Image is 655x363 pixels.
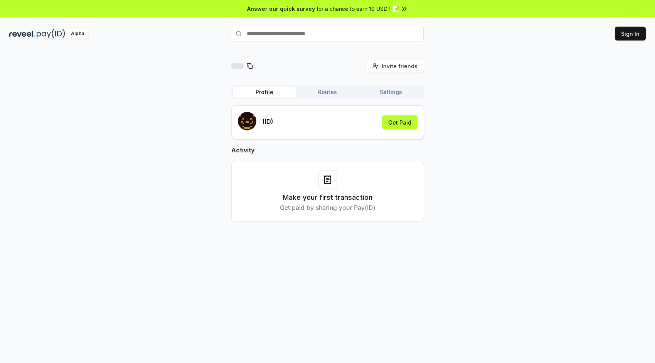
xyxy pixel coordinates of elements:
p: (ID) [263,117,273,126]
button: Get Paid [382,115,418,129]
p: Get paid by sharing your Pay(ID) [280,203,375,212]
button: Invite friends [366,59,424,73]
button: Profile [233,87,296,98]
img: pay_id [37,29,65,39]
h2: Activity [231,145,424,155]
button: Sign In [615,27,646,41]
div: Alpha [67,29,88,39]
img: reveel_dark [9,29,35,39]
button: Routes [296,87,359,98]
span: Answer our quick survey [247,5,315,13]
span: for a chance to earn 10 USDT 📝 [317,5,399,13]
span: Invite friends [382,62,418,70]
h3: Make your first transaction [283,192,372,203]
button: Settings [359,87,423,98]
